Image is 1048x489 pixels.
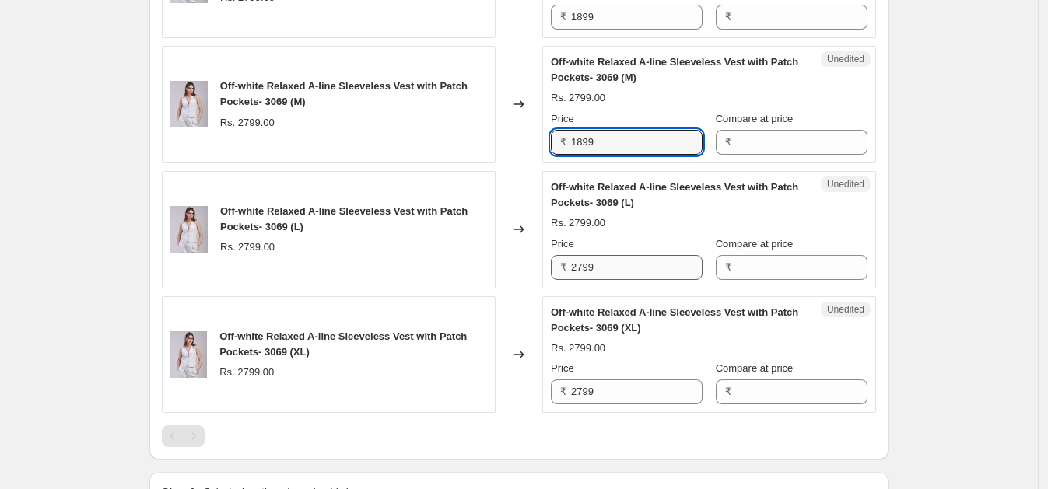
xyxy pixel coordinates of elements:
[725,136,731,148] span: ₹
[170,331,207,378] img: Untitled_design_9_80x.png
[219,365,274,380] div: Rs. 2799.00
[560,136,566,148] span: ₹
[827,178,864,190] span: Unedited
[725,386,731,397] span: ₹
[716,238,794,250] span: Compare at price
[220,239,275,255] div: Rs. 2799.00
[551,181,798,208] span: Off-white Relaxed A-line Sleeveless Vest with Patch Pockets- 3069 (L)
[551,113,574,124] span: Price
[716,113,794,124] span: Compare at price
[170,206,208,253] img: Untitled_design_9_80x.png
[551,362,574,374] span: Price
[827,53,864,65] span: Unedited
[560,11,566,23] span: ₹
[220,115,275,131] div: Rs. 2799.00
[220,205,468,232] span: Off-white Relaxed A-line Sleeveless Vest with Patch Pockets- 3069 (L)
[725,261,731,273] span: ₹
[551,238,574,250] span: Price
[551,341,605,356] div: Rs. 2799.00
[560,261,566,273] span: ₹
[170,81,208,127] img: Untitled_design_9_80x.png
[716,362,794,374] span: Compare at price
[219,330,467,358] span: Off-white Relaxed A-line Sleeveless Vest with Patch Pockets- 3069 (XL)
[220,80,468,107] span: Off-white Relaxed A-line Sleeveless Vest with Patch Pockets- 3069 (M)
[551,56,798,83] span: Off-white Relaxed A-line Sleeveless Vest with Patch Pockets- 3069 (M)
[725,11,731,23] span: ₹
[162,425,205,447] nav: Pagination
[551,215,605,231] div: Rs. 2799.00
[551,90,605,106] div: Rs. 2799.00
[551,306,798,334] span: Off-white Relaxed A-line Sleeveless Vest with Patch Pockets- 3069 (XL)
[827,303,864,316] span: Unedited
[560,386,566,397] span: ₹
